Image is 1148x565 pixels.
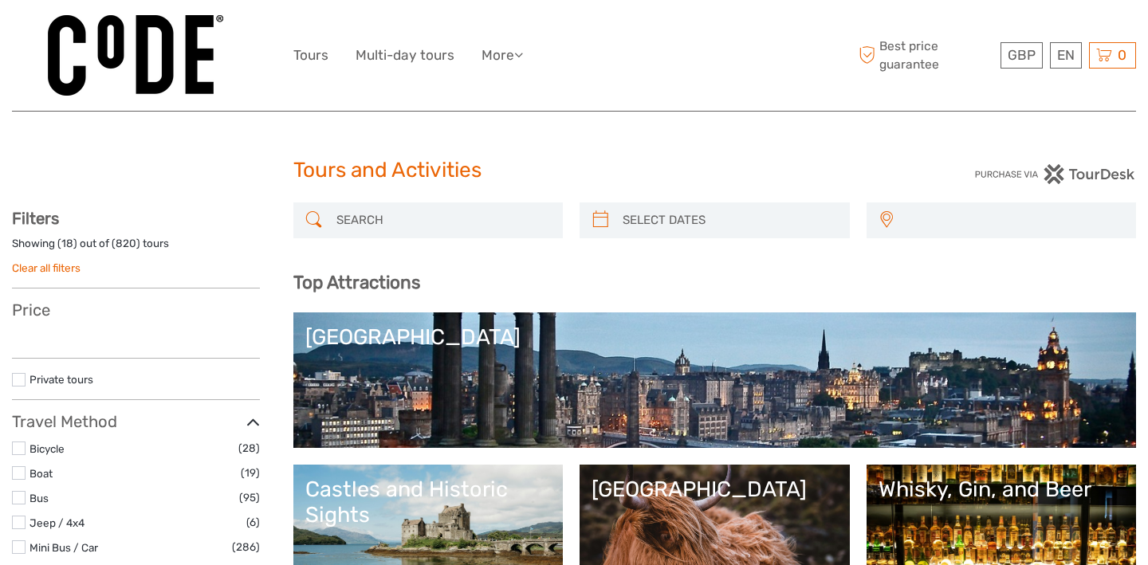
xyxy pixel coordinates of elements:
[293,158,855,183] h1: Tours and Activities
[974,164,1136,184] img: PurchaseViaTourDesk.png
[1008,47,1036,63] span: GBP
[239,488,260,507] span: (95)
[29,442,65,455] a: Bicycle
[616,206,842,234] input: SELECT DATES
[232,538,260,556] span: (286)
[1115,47,1129,63] span: 0
[246,513,260,532] span: (6)
[238,439,260,457] span: (28)
[61,236,73,251] label: 18
[48,15,223,96] img: 992-d66cb919-c786-410f-a8a5-821cd0571317_logo_big.jpg
[356,44,454,67] a: Multi-day tours
[293,272,420,293] b: Top Attractions
[855,37,997,73] span: Best price guarantee
[12,236,260,261] div: Showing ( ) out of ( ) tours
[29,373,93,386] a: Private tours
[305,477,552,528] div: Castles and Historic Sights
[12,300,260,320] h3: Price
[12,261,81,274] a: Clear all filters
[29,516,85,529] a: Jeep / 4x4
[482,44,523,67] a: More
[330,206,556,234] input: SEARCH
[1050,42,1082,69] div: EN
[241,464,260,482] span: (19)
[29,492,49,504] a: Bus
[592,477,838,502] div: [GEOGRAPHIC_DATA]
[29,541,98,554] a: Mini Bus / Car
[305,324,1125,436] a: [GEOGRAPHIC_DATA]
[29,467,53,480] a: Boat
[879,477,1125,502] div: Whisky, Gin, and Beer
[293,44,328,67] a: Tours
[12,209,59,228] strong: Filters
[305,324,1125,350] div: [GEOGRAPHIC_DATA]
[116,236,136,251] label: 820
[12,412,260,431] h3: Travel Method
